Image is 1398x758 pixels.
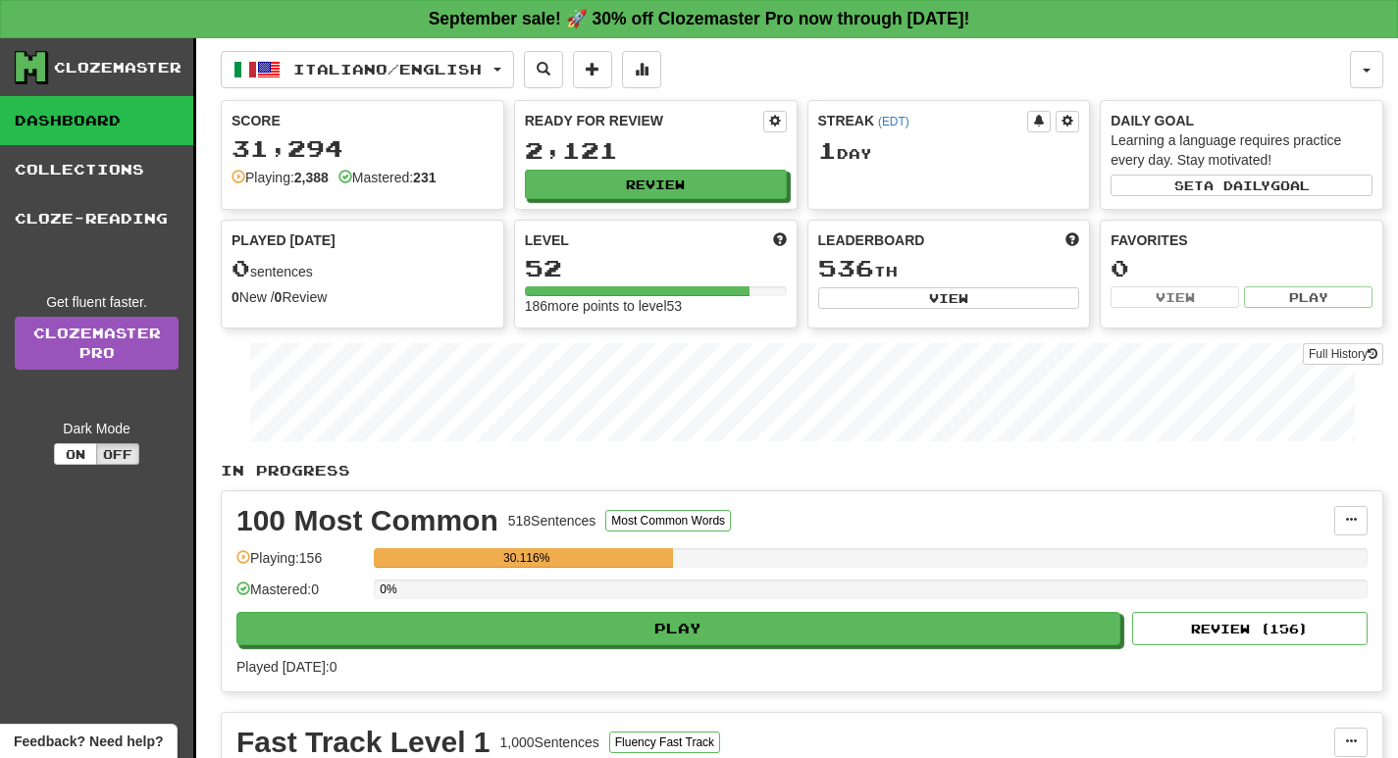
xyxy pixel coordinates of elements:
button: Most Common Words [605,510,731,531]
button: Off [96,443,139,465]
button: Review [525,170,787,199]
strong: 231 [413,170,436,185]
a: ClozemasterPro [15,317,179,370]
div: Daily Goal [1111,111,1372,130]
div: Streak [818,111,1028,130]
strong: 0 [275,289,283,305]
button: More stats [622,51,661,88]
div: Ready for Review [525,111,763,130]
button: Seta dailygoal [1111,175,1372,196]
div: Day [818,138,1080,164]
div: 0 [1111,256,1372,280]
button: Italiano/English [221,51,514,88]
div: Playing: 156 [236,548,364,581]
div: Get fluent faster. [15,292,179,312]
a: (EDT) [878,115,909,128]
span: 0 [232,254,250,281]
strong: 2,388 [294,170,329,185]
div: 31,294 [232,136,493,161]
button: Add sentence to collection [573,51,612,88]
div: Fast Track Level 1 [236,728,491,757]
button: Review (156) [1132,612,1368,645]
div: 2,121 [525,138,787,163]
span: Open feedback widget [14,732,163,751]
div: 52 [525,256,787,280]
div: 518 Sentences [508,511,596,531]
span: This week in points, UTC [1065,230,1079,250]
div: 100 Most Common [236,506,498,535]
div: th [818,256,1080,281]
div: Favorites [1111,230,1372,250]
div: Playing: [232,168,329,187]
strong: September sale! 🚀 30% off Clozemaster Pro now through [DATE]! [429,9,970,28]
button: Search sentences [524,51,563,88]
div: New / Review [232,287,493,307]
button: On [54,443,97,465]
button: Play [1244,286,1372,308]
div: sentences [232,256,493,281]
span: 536 [818,254,874,281]
span: Played [DATE]: 0 [236,659,337,675]
button: View [1111,286,1239,308]
div: Score [232,111,493,130]
p: In Progress [221,461,1383,480]
div: 186 more points to level 53 [525,296,787,316]
button: Full History [1303,343,1383,365]
button: View [818,287,1080,309]
span: Level [525,230,569,250]
div: Mastered: [338,168,437,187]
div: 1,000 Sentences [500,733,599,752]
span: 1 [818,136,837,164]
button: Play [236,612,1120,645]
span: Played [DATE] [232,230,336,250]
button: Fluency Fast Track [609,732,720,753]
span: Italiano / English [293,61,482,77]
strong: 0 [232,289,239,305]
div: 30.116% [380,548,673,568]
div: Learning a language requires practice every day. Stay motivated! [1111,130,1372,170]
span: Leaderboard [818,230,925,250]
div: Dark Mode [15,419,179,438]
span: Score more points to level up [773,230,787,250]
div: Clozemaster [54,58,181,77]
span: a daily [1204,178,1270,192]
div: Mastered: 0 [236,580,364,612]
